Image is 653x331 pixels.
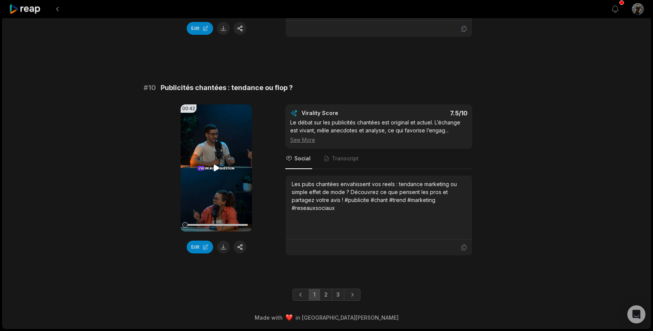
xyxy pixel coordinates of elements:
[285,149,472,169] nav: Tabs
[286,314,292,321] img: heart emoji
[292,289,309,301] a: Previous page
[187,22,213,35] button: Edit
[627,305,645,323] div: Open Intercom Messenger
[294,155,311,162] span: Social
[290,118,467,144] div: Le débat sur les publicités chantées est original et actuel. L’échange est vivant, mêle anecdotes...
[309,289,320,301] a: Page 1 is your current page
[292,289,361,301] ul: Pagination
[332,155,359,162] span: Transcript
[332,289,344,301] a: Page 3
[344,289,361,301] a: Next page
[387,109,468,117] div: 7.5 /10
[9,314,644,322] div: Made with in [GEOGRAPHIC_DATA][PERSON_NAME]
[290,136,467,144] div: See More
[144,82,156,93] span: # 10
[320,289,332,301] a: Page 2
[187,241,213,253] button: Edit
[161,82,293,93] span: Publicités chantées : tendance ou flop ?
[292,180,466,212] div: Les pubs chantées envahissent vos reels : tendance marketing ou simple effet de mode ? Découvrez ...
[181,104,252,232] video: Your browser does not support mp4 format.
[302,109,383,117] div: Virality Score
